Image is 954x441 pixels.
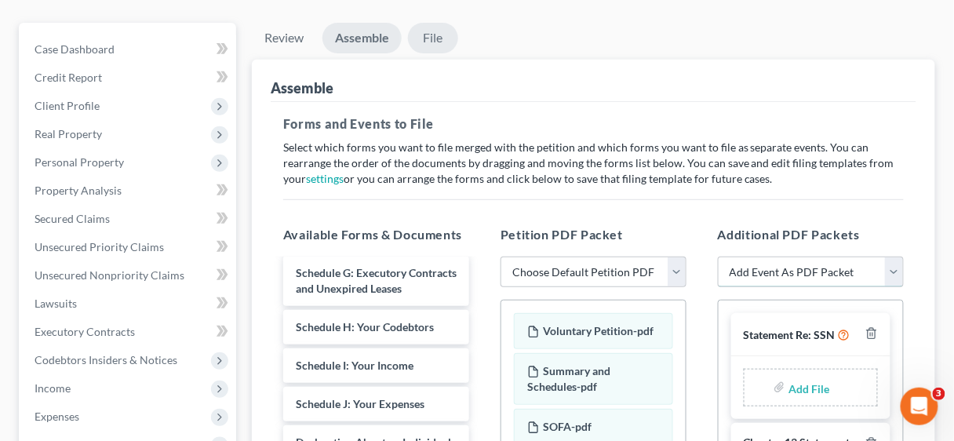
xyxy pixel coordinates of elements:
[527,364,610,393] span: Summary and Schedules-pdf
[35,297,77,310] span: Lawsuits
[35,381,71,395] span: Income
[35,212,110,225] span: Secured Claims
[22,233,236,261] a: Unsecured Priority Claims
[933,388,945,400] span: 3
[296,359,413,372] span: Schedule I: Your Income
[35,240,164,253] span: Unsecured Priority Claims
[35,325,135,338] span: Executory Contracts
[296,397,424,410] span: Schedule J: Your Expenses
[35,268,184,282] span: Unsecured Nonpriority Claims
[901,388,938,425] iframe: Intercom live chat
[35,410,79,423] span: Expenses
[22,290,236,318] a: Lawsuits
[22,177,236,205] a: Property Analysis
[35,42,115,56] span: Case Dashboard
[35,184,122,197] span: Property Analysis
[35,155,124,169] span: Personal Property
[718,225,904,244] h5: Additional PDF Packets
[543,420,592,433] span: SOFA-pdf
[322,23,402,53] a: Assemble
[296,320,434,333] span: Schedule H: Your Codebtors
[35,127,102,140] span: Real Property
[22,205,236,233] a: Secured Claims
[283,225,469,244] h5: Available Forms & Documents
[744,328,836,341] span: Statement Re: SSN
[35,353,177,366] span: Codebtors Insiders & Notices
[35,99,100,112] span: Client Profile
[22,318,236,346] a: Executory Contracts
[35,71,102,84] span: Credit Report
[543,324,654,337] span: Voluntary Petition-pdf
[22,64,236,92] a: Credit Report
[22,261,236,290] a: Unsecured Nonpriority Claims
[271,78,333,97] div: Assemble
[283,140,904,187] p: Select which forms you want to file merged with the petition and which forms you want to file as ...
[22,35,236,64] a: Case Dashboard
[283,115,904,133] h5: Forms and Events to File
[408,23,458,53] a: File
[306,172,344,185] a: settings
[501,227,623,242] span: Petition PDF Packet
[252,23,316,53] a: Review
[296,266,457,295] span: Schedule G: Executory Contracts and Unexpired Leases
